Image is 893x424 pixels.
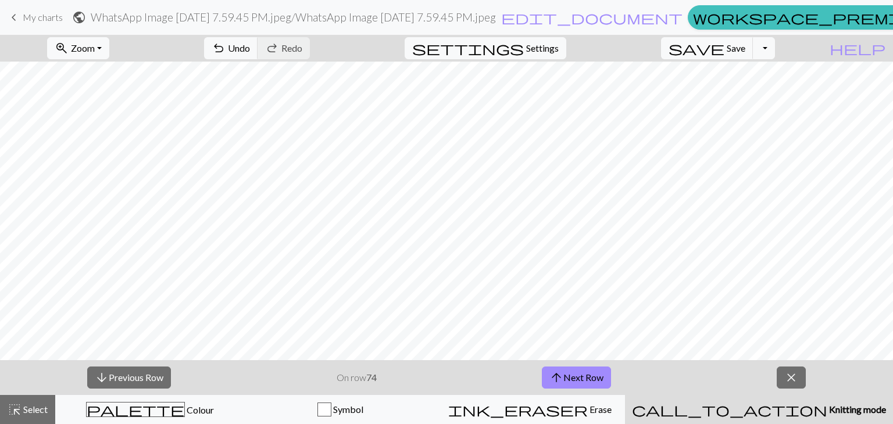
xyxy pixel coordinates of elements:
[228,42,250,53] span: Undo
[71,42,95,53] span: Zoom
[95,369,109,386] span: arrow_downward
[55,395,245,424] button: Colour
[7,8,63,27] a: My charts
[412,40,524,56] span: settings
[412,41,524,55] i: Settings
[23,12,63,23] span: My charts
[331,404,363,415] span: Symbol
[526,41,559,55] span: Settings
[47,37,109,59] button: Zoom
[87,366,171,389] button: Previous Row
[8,401,22,418] span: highlight_alt
[91,10,496,24] h2: WhatsApp Image [DATE] 7.59.45 PM.jpeg / WhatsApp Image [DATE] 7.59.45 PM.jpeg
[204,37,258,59] button: Undo
[727,42,745,53] span: Save
[542,366,611,389] button: Next Row
[549,369,563,386] span: arrow_upward
[87,401,184,418] span: palette
[632,401,827,418] span: call_to_action
[405,37,566,59] button: SettingsSettings
[55,40,69,56] span: zoom_in
[830,40,885,56] span: help
[448,401,588,418] span: ink_eraser
[435,395,625,424] button: Erase
[784,369,798,386] span: close
[827,404,886,415] span: Knitting mode
[501,9,683,26] span: edit_document
[245,395,435,424] button: Symbol
[72,9,86,26] span: public
[7,9,21,26] span: keyboard_arrow_left
[185,404,214,415] span: Colour
[661,37,753,59] button: Save
[366,372,377,383] strong: 74
[669,40,724,56] span: save
[588,404,612,415] span: Erase
[337,371,377,385] p: On row
[212,40,226,56] span: undo
[22,404,48,415] span: Select
[625,395,893,424] button: Knitting mode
